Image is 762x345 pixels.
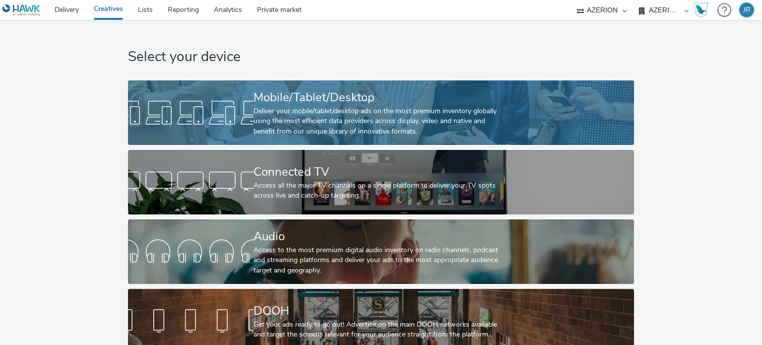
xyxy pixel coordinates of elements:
[254,106,505,137] div: Deliver your mobile/tablet/desktop ads on the most premium inventory globally using the most effi...
[743,2,751,17] div: JR
[2,4,41,16] img: undefined Logo
[254,302,505,320] div: DOOH
[128,219,634,284] a: AudioAccess to the most premium digital audio inventory on radio channels, podcast and streaming ...
[128,150,634,214] a: Connected TVAccess all the major TV channels on a single platform to deliver your TV spots across...
[254,228,505,245] div: Audio
[128,80,634,145] a: Mobile/Tablet/DesktopDeliver your mobile/tablet/desktop ads on the most premium inventory globall...
[254,320,505,340] div: Get your ads ready to go out! Advertise on the main DOOH networks available and target the screen...
[128,48,634,67] h1: Select your device
[694,2,708,18] img: Hawk Academy
[694,2,712,18] a: Hawk Academy
[254,89,505,106] div: Mobile/Tablet/Desktop
[254,181,505,201] div: Access all the major TV channels on a single platform to deliver your TV spots across live and ca...
[254,163,505,181] div: Connected TV
[254,245,505,276] div: Access to the most premium digital audio inventory on radio channels, podcast and streaming platf...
